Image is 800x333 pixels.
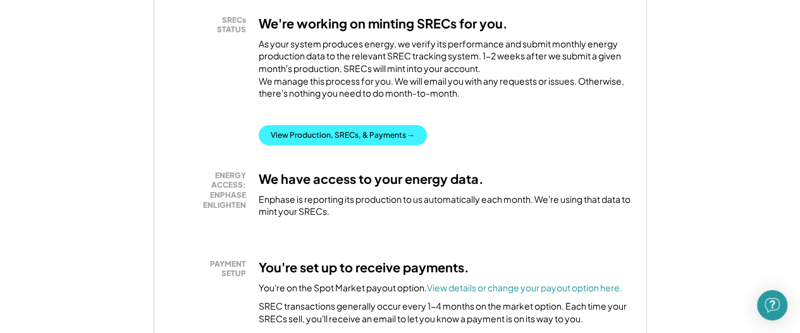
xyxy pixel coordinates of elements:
h3: We have access to your energy data. [259,171,484,187]
h3: We're working on minting SRECs for you. [259,15,508,32]
h3: You're set up to receive payments. [259,259,469,275]
div: SREC transactions generally occur every 1-4 months on the market option. Each time your SRECs sel... [259,300,631,325]
div: PAYMENT SETUP [176,259,246,279]
div: Open Intercom Messenger [757,290,787,320]
div: ENERGY ACCESS: ENPHASE ENLIGHTEN [176,171,246,210]
div: You're on the Spot Market payout option. [259,282,622,294]
div: Enphase is reporting its production to us automatically each month. We're using that data to mint... [259,193,631,218]
button: View Production, SRECs, & Payments → [259,125,427,145]
div: SRECs STATUS [176,15,246,35]
a: View details or change your payout option here. [427,282,622,293]
div: As your system produces energy, we verify its performance and submit monthly energy production da... [259,38,631,106]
